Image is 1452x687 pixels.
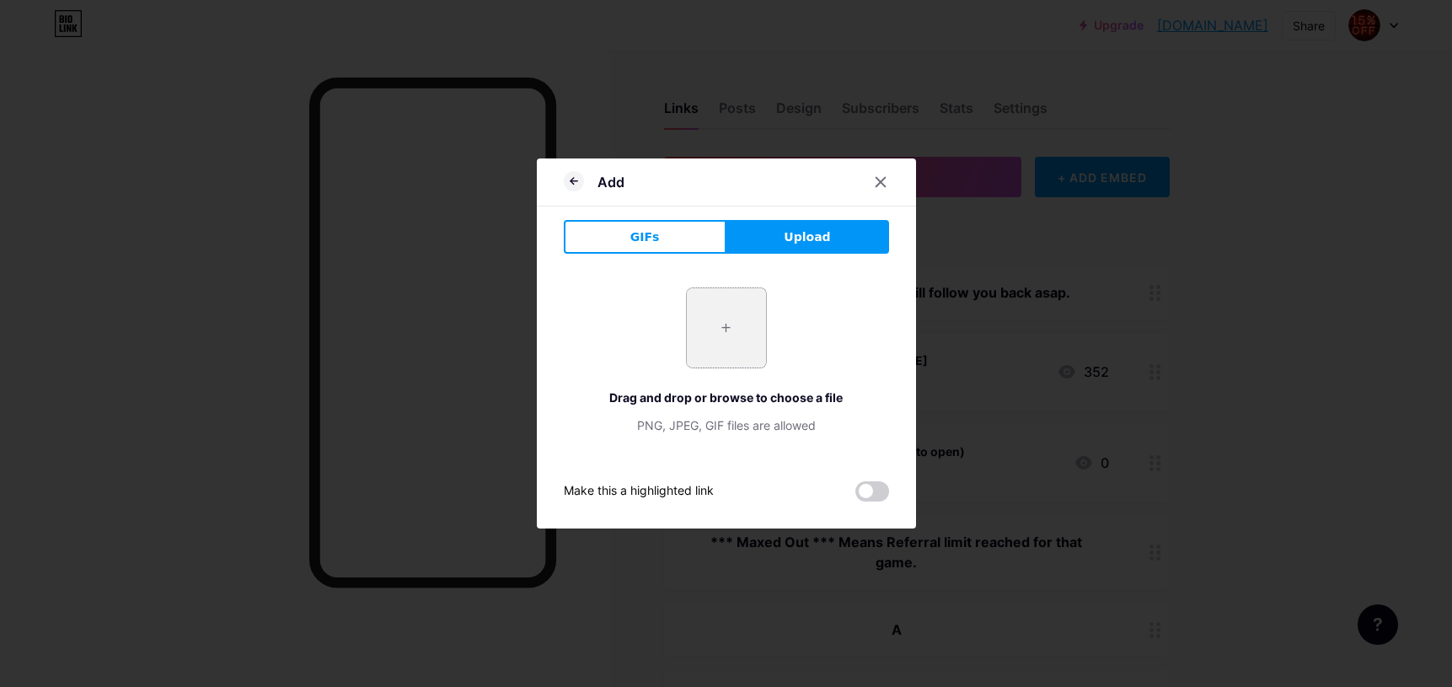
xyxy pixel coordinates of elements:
[630,228,660,246] span: GIFs
[564,481,714,502] div: Make this a highlighted link
[597,172,624,192] div: Add
[564,220,726,254] button: GIFs
[564,416,889,434] div: PNG, JPEG, GIF files are allowed
[564,389,889,406] div: Drag and drop or browse to choose a file
[726,220,889,254] button: Upload
[784,228,830,246] span: Upload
